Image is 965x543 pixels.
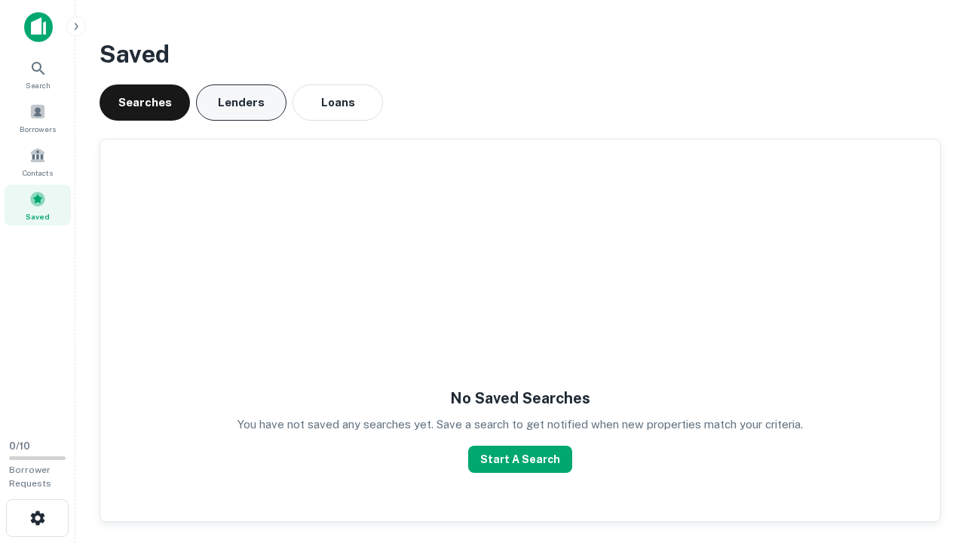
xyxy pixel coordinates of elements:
[196,84,286,121] button: Lenders
[24,12,53,42] img: capitalize-icon.png
[450,387,590,410] h5: No Saved Searches
[5,97,71,138] a: Borrowers
[468,446,572,473] button: Start A Search
[20,123,56,135] span: Borrowers
[5,54,71,94] a: Search
[5,185,71,225] a: Saved
[890,422,965,495] iframe: Chat Widget
[100,36,941,72] h3: Saved
[23,167,53,179] span: Contacts
[26,79,51,91] span: Search
[100,84,190,121] button: Searches
[293,84,383,121] button: Loans
[237,416,803,434] p: You have not saved any searches yet. Save a search to get notified when new properties match your...
[26,210,50,222] span: Saved
[9,465,51,489] span: Borrower Requests
[5,141,71,182] a: Contacts
[9,440,30,452] span: 0 / 10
